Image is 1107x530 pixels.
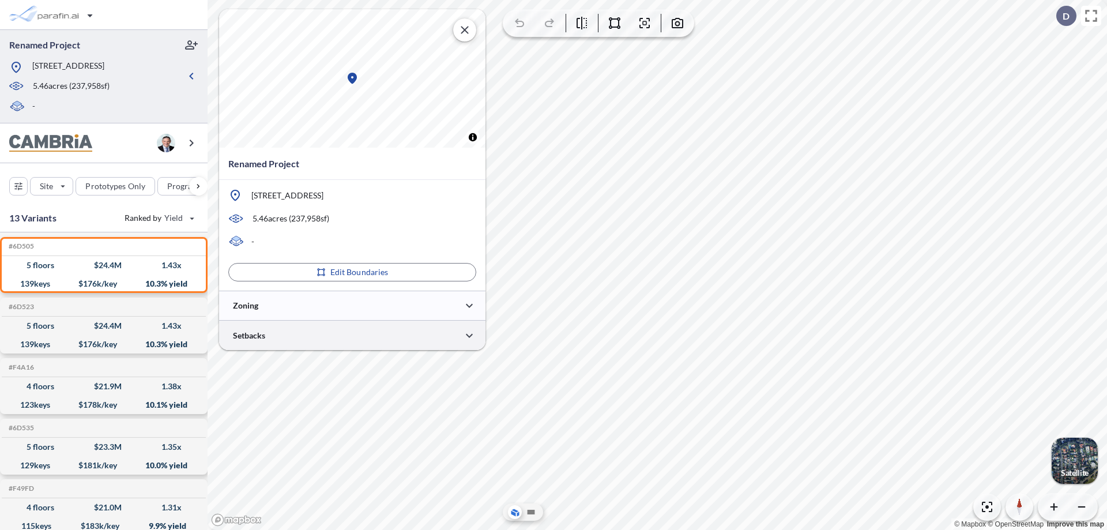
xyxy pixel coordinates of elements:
[1047,520,1104,528] a: Improve this map
[157,177,220,196] button: Program
[345,72,359,85] div: Map marker
[1063,11,1070,21] p: D
[233,300,258,311] p: Zoning
[330,266,389,278] p: Edit Boundaries
[32,100,35,114] p: -
[167,181,199,192] p: Program
[1061,468,1089,478] p: Satellite
[219,9,485,148] canvas: Map
[9,134,92,152] img: BrandImage
[1052,438,1098,484] img: Switcher Image
[157,134,175,152] img: user logo
[33,80,110,93] p: 5.46 acres ( 237,958 sf)
[6,424,34,432] h5: Click to copy the code
[508,505,522,519] button: Aerial View
[251,190,323,201] p: [STREET_ADDRESS]
[6,363,34,371] h5: Click to copy the code
[6,484,34,493] h5: Click to copy the code
[469,131,476,144] span: Toggle attribution
[251,236,254,247] p: -
[85,181,145,192] p: Prototypes Only
[40,181,53,192] p: Site
[76,177,155,196] button: Prototypes Only
[9,211,57,225] p: 13 Variants
[6,303,34,311] h5: Click to copy the code
[115,209,202,227] button: Ranked by Yield
[524,505,538,519] button: Site Plan
[954,520,986,528] a: Mapbox
[988,520,1044,528] a: OpenStreetMap
[6,242,34,250] h5: Click to copy the code
[228,263,476,281] button: Edit Boundaries
[30,177,73,196] button: Site
[164,212,183,224] span: Yield
[228,157,299,171] p: Renamed Project
[466,130,480,144] button: Toggle attribution
[211,513,262,527] a: Mapbox homepage
[32,60,104,74] p: [STREET_ADDRESS]
[253,213,329,224] p: 5.46 acres ( 237,958 sf)
[9,39,80,51] p: Renamed Project
[1052,438,1098,484] button: Switcher ImageSatellite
